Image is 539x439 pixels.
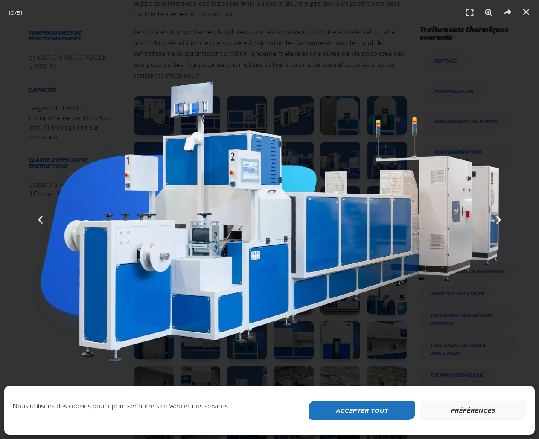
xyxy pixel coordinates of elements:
[30,72,509,367] img: str-belt-line-12.5-front-01-mws-industrial-furnace-free-sintering.webp
[336,405,388,415] font: Accepter tout
[13,401,229,411] font: Nous utilisons des cookies pour optimiser notre site Web et nos services.
[520,6,533,18] a: Fermer (Esc)
[17,8,22,17] font: 51
[309,401,415,420] button: Accepter tout
[15,8,17,17] font: /
[482,6,495,19] i: Zoom
[451,405,495,415] font: Préférences
[9,8,15,17] font: 10
[420,401,526,420] button: Préférences
[463,6,476,19] i: Plein écran
[501,6,514,19] i: Partager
